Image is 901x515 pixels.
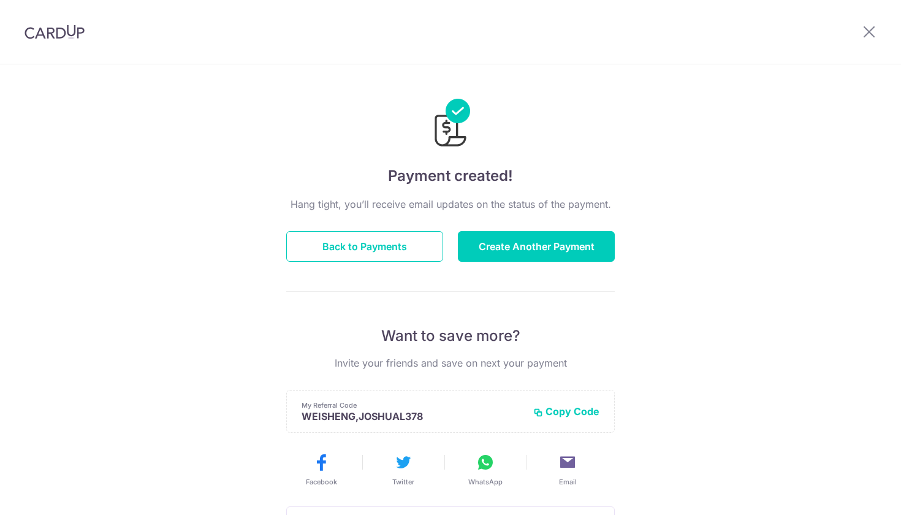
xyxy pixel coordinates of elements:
[286,326,615,346] p: Want to save more?
[286,197,615,212] p: Hang tight, you’ll receive email updates on the status of the payment.
[449,452,522,487] button: WhatsApp
[286,165,615,187] h4: Payment created!
[559,477,577,487] span: Email
[286,231,443,262] button: Back to Payments
[302,400,523,410] p: My Referral Code
[458,231,615,262] button: Create Another Payment
[367,452,439,487] button: Twitter
[302,410,523,422] p: WEISHENG,JOSHUAL378
[468,477,503,487] span: WhatsApp
[533,405,599,418] button: Copy Code
[306,477,337,487] span: Facebook
[285,452,357,487] button: Facebook
[531,452,604,487] button: Email
[431,99,470,150] img: Payments
[286,356,615,370] p: Invite your friends and save on next your payment
[392,477,414,487] span: Twitter
[25,25,85,39] img: CardUp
